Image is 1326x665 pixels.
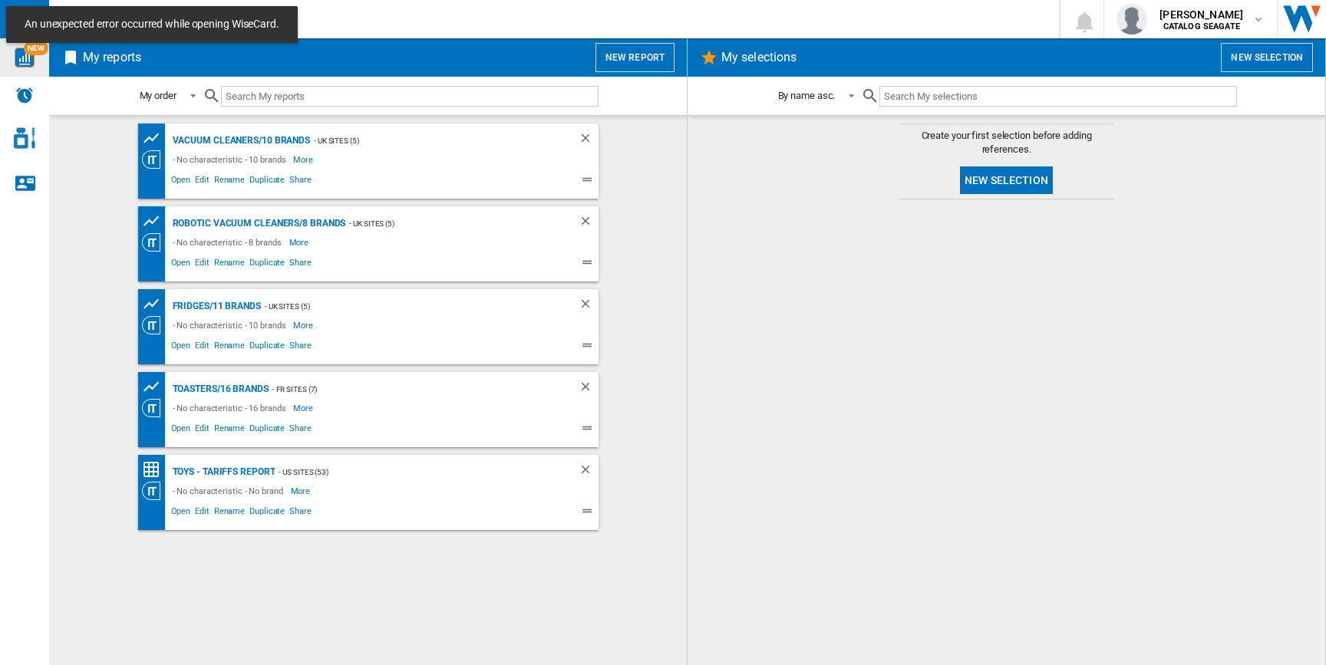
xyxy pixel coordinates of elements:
[142,233,169,252] div: Category View
[579,463,599,482] div: Delete
[83,8,1019,30] div: Search
[169,504,193,522] span: Open
[1159,7,1243,22] span: [PERSON_NAME]
[287,173,314,191] span: Share
[142,460,169,479] div: Price Matrix
[193,255,212,274] span: Edit
[212,255,247,274] span: Rename
[579,297,599,316] div: Delete
[269,380,548,399] div: - FR Sites (7)
[169,421,193,439] span: Open
[1163,21,1240,31] b: CATALOG SEAGATE
[778,90,836,101] div: By name asc.
[310,131,547,150] div: - UK Sites (5)
[169,399,294,417] div: - No characteristic - 16 brands
[289,233,312,252] span: More
[247,255,287,274] span: Duplicate
[15,48,35,67] img: wise-card.svg
[293,399,315,417] span: More
[140,90,176,101] div: My order
[193,173,212,191] span: Edit
[718,43,800,72] h2: My selections
[287,338,314,357] span: Share
[287,504,314,522] span: Share
[960,166,1053,194] button: New selection
[287,255,314,274] span: Share
[879,86,1236,107] input: Search My selections
[169,150,294,169] div: - No characteristic - 10 brands
[20,17,284,32] span: An unexpected error occurred while opening WiseCard.
[287,421,314,439] span: Share
[595,43,675,72] button: New report
[169,297,261,316] div: Fridges/11 brands
[247,421,287,439] span: Duplicate
[291,482,313,500] span: More
[169,131,311,150] div: Vacuum cleaners/10 brands
[169,233,289,252] div: - No characteristic - 8 brands
[193,338,212,357] span: Edit
[247,504,287,522] span: Duplicate
[142,150,169,169] div: Category View
[212,173,247,191] span: Rename
[169,463,275,482] div: Toys - Tariffs report
[247,338,287,357] span: Duplicate
[142,212,169,231] div: Prices and No. offers by brand graph
[212,338,247,357] span: Rename
[169,380,269,399] div: Toasters/16 brands
[247,173,287,191] span: Duplicate
[579,380,599,399] div: Delete
[142,129,169,148] div: Prices and No. offers by brand graph
[193,504,212,522] span: Edit
[193,421,212,439] span: Edit
[169,482,291,500] div: - No characteristic - No brand
[275,463,547,482] div: - US sites (53)
[1221,43,1313,72] button: New selection
[579,131,599,150] div: Delete
[261,297,548,316] div: - UK Sites (5)
[15,86,34,104] img: alerts-logo.svg
[169,338,193,357] span: Open
[293,150,315,169] span: More
[221,86,599,107] input: Search My reports
[212,421,247,439] span: Rename
[169,255,193,274] span: Open
[14,127,35,149] img: cosmetic-logo.svg
[142,295,169,314] div: Prices and No. offers by retailer graph
[142,316,169,334] div: Category View
[345,214,547,233] div: - UK Sites (5)
[169,173,193,191] span: Open
[212,504,247,522] span: Rename
[169,214,346,233] div: Robotic vacuum cleaners/8 brands
[1117,4,1147,35] img: profile.jpg
[169,316,294,334] div: - No characteristic - 10 brands
[142,482,169,500] div: Category View
[899,129,1114,156] span: Create your first selection before adding references.
[142,377,169,397] div: Prices and No. offers by brand graph
[142,399,169,417] div: Category View
[293,316,315,334] span: More
[80,43,144,72] h2: My reports
[579,214,599,233] div: Delete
